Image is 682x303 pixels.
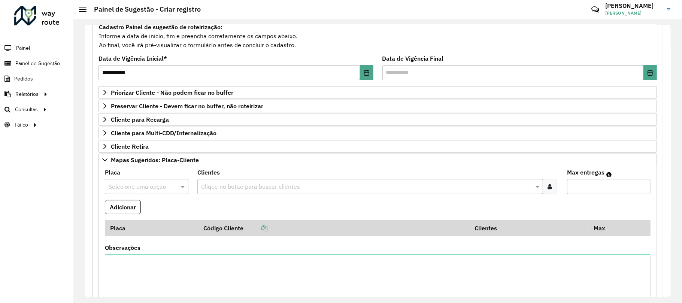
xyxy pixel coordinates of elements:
[14,75,33,83] span: Pedidos
[98,154,657,166] a: Mapas Sugeridos: Placa-Cliente
[243,224,267,232] a: Copiar
[14,121,28,129] span: Tático
[198,220,470,236] th: Código Cliente
[589,220,619,236] th: Max
[16,44,30,52] span: Painel
[98,127,657,139] a: Cliente para Multi-CDD/Internalização
[105,243,140,252] label: Observações
[111,90,233,96] span: Priorizar Cliente - Não podem ficar no buffer
[15,90,39,98] span: Relatórios
[105,220,198,236] th: Placa
[567,168,604,177] label: Max entregas
[111,103,263,109] span: Preservar Cliente - Devem ficar no buffer, não roteirizar
[382,54,444,63] label: Data de Vigência Final
[87,5,201,13] h2: Painel de Sugestão - Criar registro
[605,2,661,9] h3: [PERSON_NAME]
[98,100,657,112] a: Preservar Cliente - Devem ficar no buffer, não roteirizar
[197,168,220,177] label: Clientes
[360,65,373,80] button: Choose Date
[98,140,657,153] a: Cliente Retira
[587,1,603,18] a: Contato Rápido
[111,116,169,122] span: Cliente para Recarga
[98,113,657,126] a: Cliente para Recarga
[99,23,222,31] strong: Cadastro Painel de sugestão de roteirização:
[111,143,149,149] span: Cliente Retira
[98,86,657,99] a: Priorizar Cliente - Não podem ficar no buffer
[15,106,38,113] span: Consultas
[111,157,199,163] span: Mapas Sugeridos: Placa-Cliente
[111,130,216,136] span: Cliente para Multi-CDD/Internalização
[605,10,661,16] span: [PERSON_NAME]
[105,168,120,177] label: Placa
[15,60,60,67] span: Painel de Sugestão
[469,220,589,236] th: Clientes
[98,22,657,50] div: Informe a data de inicio, fim e preencha corretamente os campos abaixo. Ao final, você irá pré-vi...
[105,200,141,214] button: Adicionar
[606,172,612,178] em: Máximo de clientes que serão colocados na mesma rota com os clientes informados
[98,54,167,63] label: Data de Vigência Inicial
[643,65,657,80] button: Choose Date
